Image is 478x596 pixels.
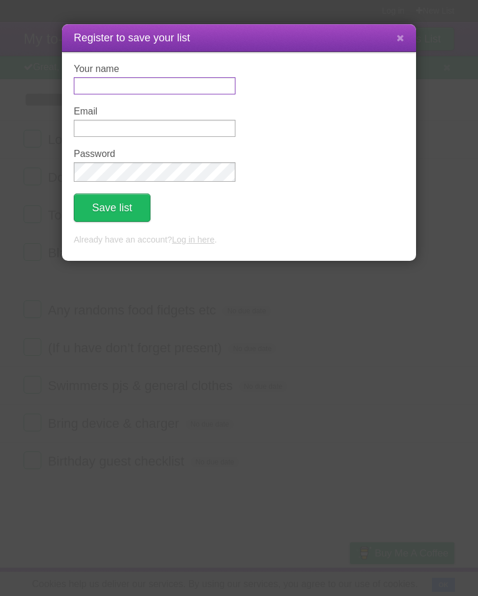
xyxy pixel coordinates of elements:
button: Save list [74,194,150,222]
label: Email [74,106,235,117]
p: Already have an account? . [74,234,404,247]
label: Your name [74,64,235,74]
label: Password [74,149,235,159]
a: Log in here [172,235,214,244]
h1: Register to save your list [74,30,404,46]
